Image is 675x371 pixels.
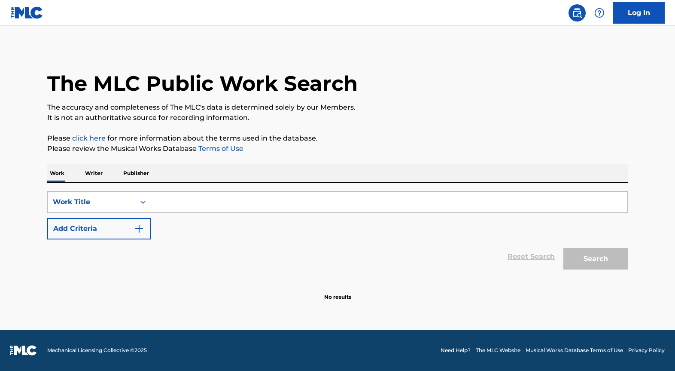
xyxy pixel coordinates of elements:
[476,346,520,354] a: The MLC Website
[47,71,358,96] h1: The MLC Public Work Search
[594,8,605,18] img: help
[197,144,243,153] a: Terms of Use
[10,345,37,356] img: logo
[324,283,351,301] p: No results
[441,346,471,354] a: Need Help?
[591,4,608,21] div: Help
[47,144,628,154] p: Please review the Musical Works Database
[121,164,152,182] p: Publisher
[10,6,43,19] img: MLC Logo
[47,102,628,113] p: The accuracy and completeness of The MLC's data is determined solely by our Members.
[526,346,623,354] a: Musical Works Database Terms of Use
[47,346,147,354] span: Mechanical Licensing Collective © 2025
[632,330,675,371] iframe: Chat Widget
[47,133,628,144] p: Please for more information about the terms used in the database.
[572,8,582,18] img: search
[47,191,628,274] form: Search Form
[47,218,151,239] button: Add Criteria
[613,2,665,24] a: Log In
[82,164,105,182] p: Writer
[569,4,586,21] a: Public Search
[628,346,665,354] a: Privacy Policy
[47,113,628,123] p: It is not an authoritative source for recording information.
[134,224,144,234] img: 9d2ae6d4665cec9f34b9.svg
[72,134,106,142] a: click here
[53,197,130,207] div: Work Title
[47,164,67,182] p: Work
